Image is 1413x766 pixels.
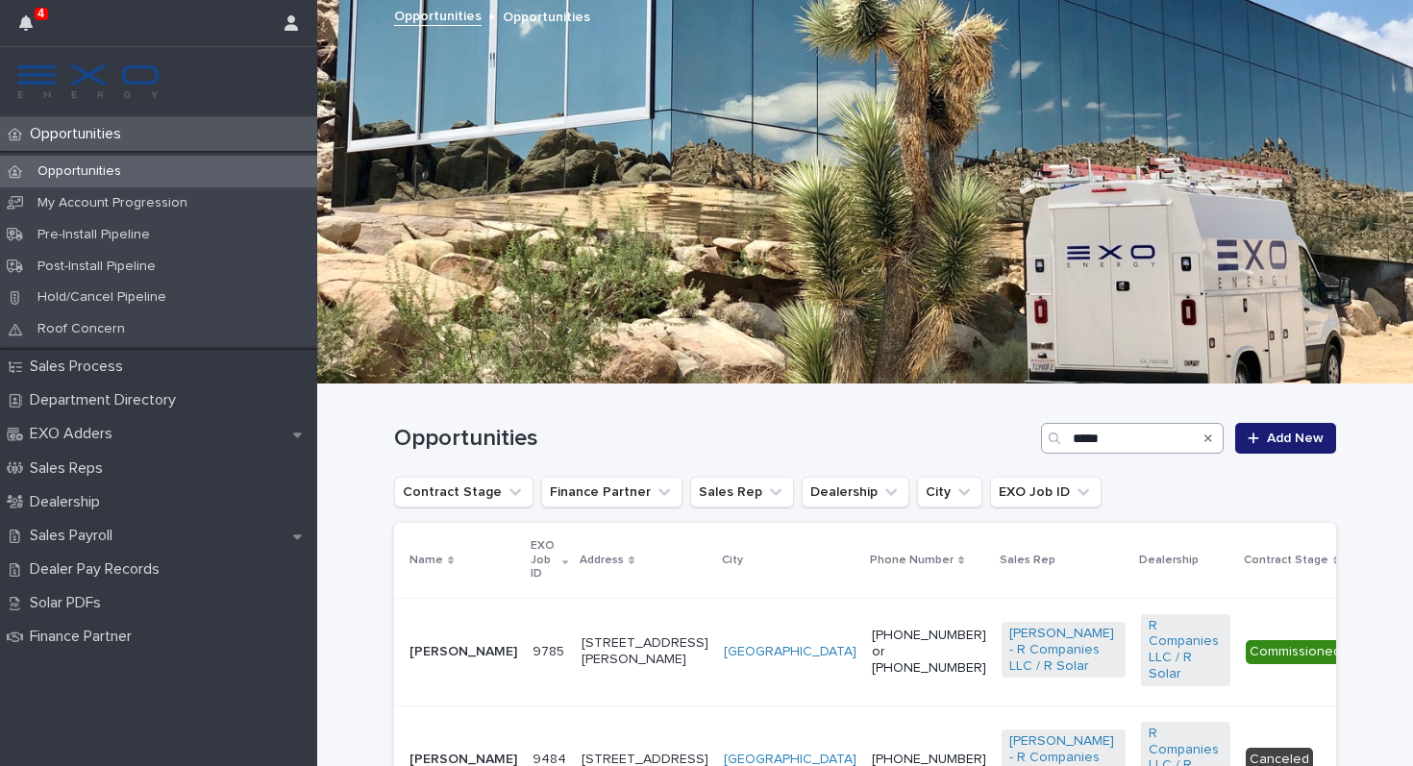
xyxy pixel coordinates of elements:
[690,477,794,507] button: Sales Rep
[1041,423,1224,454] input: Search
[1009,626,1118,674] a: [PERSON_NAME] - R Companies LLC / R Solar
[22,628,147,646] p: Finance Partner
[1149,618,1223,682] a: R Companies LLC / R Solar
[394,4,482,26] a: Opportunities
[22,227,165,243] p: Pre-Install Pipeline
[990,477,1102,507] button: EXO Job ID
[394,425,1033,453] h1: Opportunities
[22,358,138,376] p: Sales Process
[22,195,203,211] p: My Account Progression
[22,560,175,579] p: Dealer Pay Records
[872,753,986,766] a: [PHONE_NUMBER]
[533,640,568,660] p: 9785
[22,289,182,306] p: Hold/Cancel Pipeline
[531,535,558,584] p: EXO Job ID
[1000,550,1055,571] p: Sales Rep
[22,391,191,409] p: Department Directory
[1235,423,1336,454] a: Add New
[409,550,443,571] p: Name
[1267,432,1324,445] span: Add New
[503,5,590,26] p: Opportunities
[582,635,708,668] p: [STREET_ADDRESS][PERSON_NAME]
[722,550,743,571] p: City
[37,7,44,20] p: 4
[22,321,140,337] p: Roof Concern
[22,527,128,545] p: Sales Payroll
[580,550,624,571] p: Address
[22,163,136,180] p: Opportunities
[724,644,856,660] a: [GEOGRAPHIC_DATA]
[1246,640,1345,664] div: Commissioned
[22,493,115,511] p: Dealership
[872,629,990,675] a: [PHONE_NUMBER] or [PHONE_NUMBER]
[409,644,517,660] p: [PERSON_NAME]
[22,594,116,612] p: Solar PDFs
[394,477,533,507] button: Contract Stage
[19,12,44,46] div: 4
[917,477,982,507] button: City
[1139,550,1199,571] p: Dealership
[22,459,118,478] p: Sales Reps
[15,62,161,101] img: FKS5r6ZBThi8E5hshIGi
[22,259,171,275] p: Post-Install Pipeline
[22,425,128,443] p: EXO Adders
[1244,550,1328,571] p: Contract Stage
[541,477,682,507] button: Finance Partner
[802,477,909,507] button: Dealership
[870,550,954,571] p: Phone Number
[22,125,136,143] p: Opportunities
